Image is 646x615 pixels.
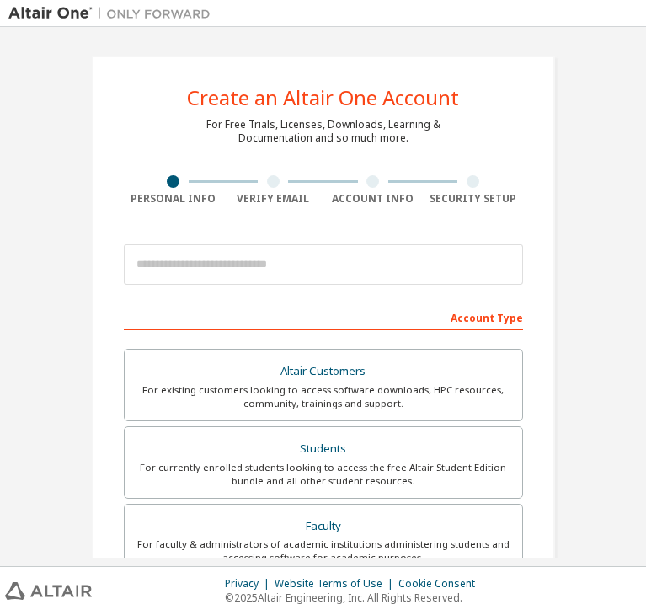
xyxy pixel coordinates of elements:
div: Faculty [135,515,512,538]
div: Verify Email [223,192,323,206]
div: For currently enrolled students looking to access the free Altair Student Edition bundle and all ... [135,461,512,488]
p: © 2025 Altair Engineering, Inc. All Rights Reserved. [225,591,485,605]
div: Website Terms of Use [275,577,398,591]
div: For existing customers looking to access software downloads, HPC resources, community, trainings ... [135,383,512,410]
div: For Free Trials, Licenses, Downloads, Learning & Documentation and so much more. [206,118,440,145]
div: Account Type [124,303,523,330]
div: For faculty & administrators of academic institutions administering students and accessing softwa... [135,537,512,564]
div: Account Info [323,192,424,206]
div: Cookie Consent [398,577,485,591]
div: Privacy [225,577,275,591]
div: Security Setup [423,192,523,206]
div: Altair Customers [135,360,512,383]
div: Personal Info [124,192,224,206]
div: Students [135,437,512,461]
img: altair_logo.svg [5,582,92,600]
img: Altair One [8,5,219,22]
div: Create an Altair One Account [187,88,459,108]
